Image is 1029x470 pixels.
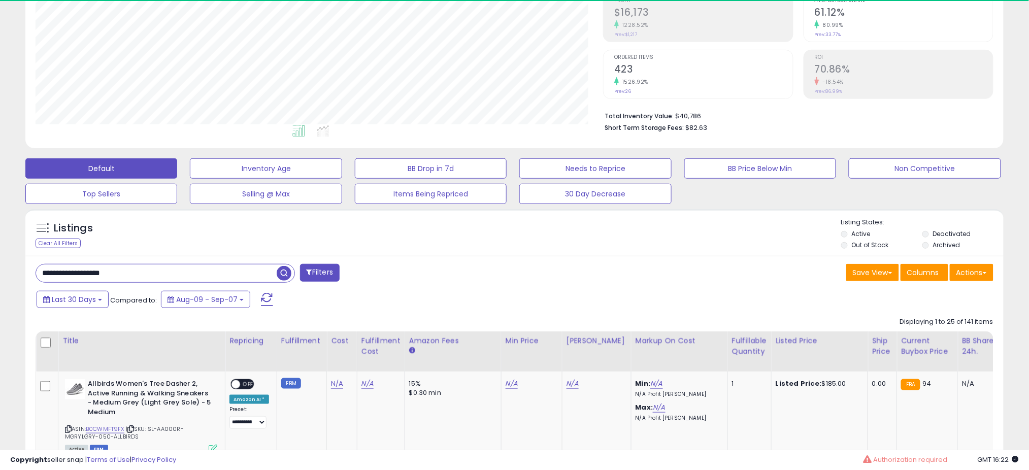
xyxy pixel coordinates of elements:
button: Last 30 Days [37,291,109,308]
div: 1 [732,379,764,388]
span: 94 [923,379,932,388]
button: Needs to Reprice [519,158,671,179]
small: FBA [901,379,920,390]
p: Listing States: [841,218,1004,227]
button: Inventory Age [190,158,342,179]
label: Active [852,229,871,238]
a: N/A [650,379,662,389]
div: Preset: [229,406,269,429]
a: B0CWMFT9FX [86,425,124,433]
b: Short Term Storage Fees: [605,123,684,132]
h2: $16,173 [614,7,792,20]
div: 15% [409,379,493,388]
small: Prev: 26 [614,88,631,94]
b: Total Inventory Value: [605,112,674,120]
div: Min Price [506,335,558,346]
small: Prev: $1,217 [614,31,637,38]
span: Ordered Items [614,55,792,60]
span: OFF [240,380,256,389]
button: BB Drop in 7d [355,158,507,179]
button: Selling @ Max [190,184,342,204]
div: $0.30 min [409,388,493,397]
div: Listed Price [776,335,864,346]
span: 2025-10-8 16:22 GMT [978,455,1019,464]
div: Fulfillable Quantity [732,335,767,357]
button: Filters [300,264,340,282]
div: Fulfillment Cost [361,335,401,357]
b: Allbirds Women's Tree Dasher 2, Active Running & Walking Sneakers - Medium Grey (Light Grey Sole)... [88,379,211,419]
a: Privacy Policy [131,455,176,464]
label: Out of Stock [852,241,889,249]
a: N/A [331,379,343,389]
p: N/A Profit [PERSON_NAME] [636,415,720,422]
div: [PERSON_NAME] [567,335,627,346]
div: $185.00 [776,379,860,388]
div: Displaying 1 to 25 of 141 items [900,317,993,327]
span: Compared to: [110,295,157,305]
div: Clear All Filters [36,239,81,248]
span: Columns [907,267,939,278]
small: 80.99% [819,21,843,29]
span: All listings currently available for purchase on Amazon [65,445,88,454]
div: Fulfillment [281,335,322,346]
small: 1526.92% [619,78,648,86]
span: ROI [815,55,993,60]
b: Max: [636,402,653,412]
a: N/A [567,379,579,389]
b: Min: [636,379,651,388]
div: Title [62,335,221,346]
span: Aug-09 - Sep-07 [176,294,238,305]
button: Items Being Repriced [355,184,507,204]
small: Amazon Fees. [409,346,415,355]
span: Last 30 Days [52,294,96,305]
label: Archived [933,241,960,249]
button: Actions [950,264,993,281]
small: 1228.52% [619,21,648,29]
label: Deactivated [933,229,971,238]
strong: Copyright [10,455,47,464]
span: | SKU: SL-AA000R-MGRYLGRY-050-ALLBIRDS [65,425,184,440]
div: seller snap | | [10,455,176,465]
div: Repricing [229,335,273,346]
div: Ship Price [872,335,892,357]
div: N/A [962,379,995,388]
button: 30 Day Decrease [519,184,671,204]
p: N/A Profit [PERSON_NAME] [636,391,720,398]
div: Current Buybox Price [901,335,953,357]
small: FBM [281,378,301,389]
a: N/A [506,379,518,389]
h2: 423 [614,63,792,77]
button: Top Sellers [25,184,177,204]
a: Terms of Use [87,455,130,464]
button: Columns [901,264,948,281]
small: Prev: 33.77% [815,31,841,38]
button: Default [25,158,177,179]
h5: Listings [54,221,93,236]
h2: 61.12% [815,7,993,20]
b: Listed Price: [776,379,822,388]
small: -18.54% [819,78,844,86]
li: $40,786 [605,109,986,121]
button: BB Price Below Min [684,158,836,179]
a: N/A [653,402,665,413]
small: Prev: 86.99% [815,88,843,94]
div: Cost [331,335,353,346]
div: BB Share 24h. [962,335,999,357]
div: Amazon Fees [409,335,497,346]
a: N/A [361,379,374,389]
span: $82.63 [685,123,707,132]
div: Markup on Cost [636,335,723,346]
div: Amazon AI * [229,395,269,404]
h2: 70.86% [815,63,993,77]
button: Save View [846,264,899,281]
th: The percentage added to the cost of goods (COGS) that forms the calculator for Min & Max prices. [631,331,727,372]
img: 41iiwh+-CnL._SL40_.jpg [65,379,85,399]
button: Aug-09 - Sep-07 [161,291,250,308]
button: Non Competitive [849,158,1001,179]
div: 0.00 [872,379,889,388]
span: FBM [90,445,108,454]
